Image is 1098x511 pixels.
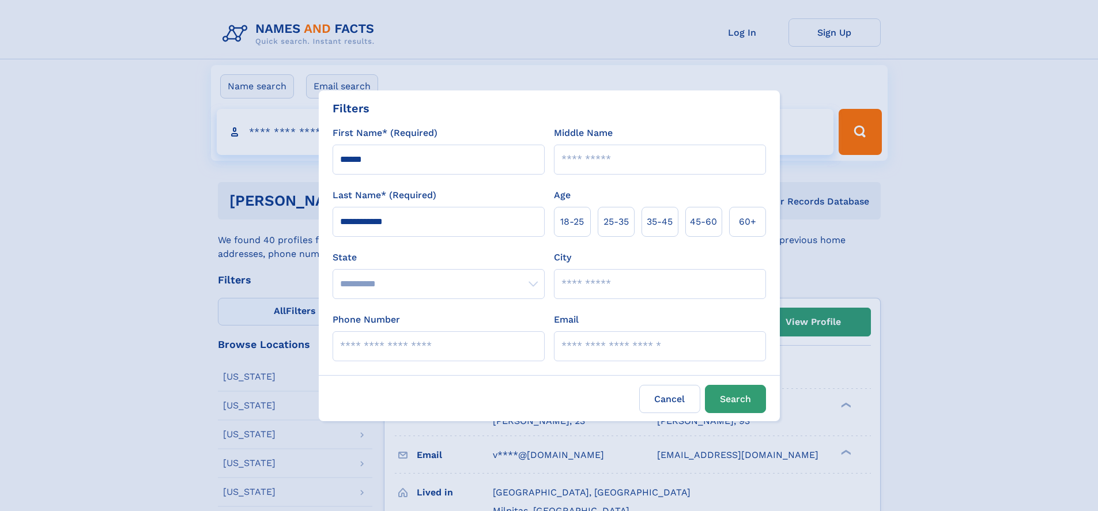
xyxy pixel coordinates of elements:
label: First Name* (Required) [333,126,437,140]
label: Cancel [639,385,700,413]
span: 25‑35 [603,215,629,229]
label: Middle Name [554,126,613,140]
span: 35‑45 [647,215,673,229]
label: State [333,251,545,264]
span: 60+ [739,215,756,229]
span: 45‑60 [690,215,717,229]
label: Phone Number [333,313,400,327]
label: Email [554,313,579,327]
label: City [554,251,571,264]
label: Age [554,188,571,202]
label: Last Name* (Required) [333,188,436,202]
button: Search [705,385,766,413]
div: Filters [333,100,369,117]
span: 18‑25 [560,215,584,229]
